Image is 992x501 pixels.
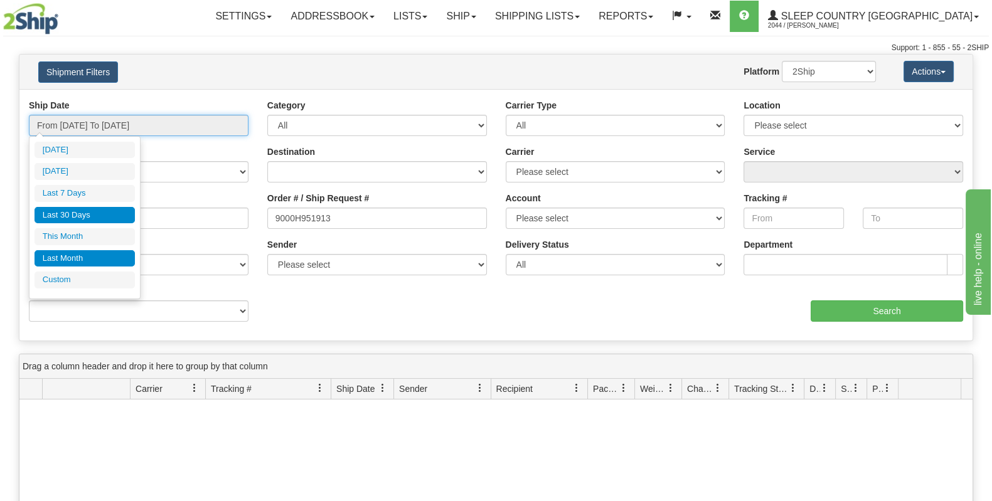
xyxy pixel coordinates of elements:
[744,145,775,158] label: Service
[863,208,963,229] input: To
[267,192,370,204] label: Order # / Ship Request #
[309,377,331,399] a: Tracking # filter column settings
[687,382,713,395] span: Charge
[506,145,535,158] label: Carrier
[759,1,988,32] a: Sleep Country [GEOGRAPHIC_DATA] 2044 / [PERSON_NAME]
[744,65,779,78] label: Platform
[372,377,393,399] a: Ship Date filter column settings
[35,250,135,267] li: Last Month
[3,43,989,53] div: Support: 1 - 855 - 55 - 2SHIP
[496,382,533,395] span: Recipient
[566,377,587,399] a: Recipient filter column settings
[707,377,728,399] a: Charge filter column settings
[267,238,297,251] label: Sender
[35,142,135,159] li: [DATE]
[336,382,375,395] span: Ship Date
[29,99,70,112] label: Ship Date
[211,382,252,395] span: Tracking #
[963,186,991,314] iframe: chat widget
[877,377,898,399] a: Pickup Status filter column settings
[845,377,867,399] a: Shipment Issues filter column settings
[744,208,844,229] input: From
[613,377,634,399] a: Packages filter column settings
[814,377,835,399] a: Delivery Status filter column settings
[809,382,820,395] span: Delivery Status
[35,272,135,288] li: Custom
[744,238,792,251] label: Department
[841,382,851,395] span: Shipment Issues
[593,382,619,395] span: Packages
[640,382,666,395] span: Weight
[399,382,427,395] span: Sender
[506,99,557,112] label: Carrier Type
[904,61,954,82] button: Actions
[267,99,306,112] label: Category
[744,99,780,112] label: Location
[768,19,862,32] span: 2044 / [PERSON_NAME]
[660,377,681,399] a: Weight filter column settings
[469,377,491,399] a: Sender filter column settings
[872,382,883,395] span: Pickup Status
[486,1,589,32] a: Shipping lists
[782,377,804,399] a: Tracking Status filter column settings
[744,192,787,204] label: Tracking #
[19,354,973,379] div: grid grouping header
[35,207,135,224] li: Last 30 Days
[811,300,963,322] input: Search
[506,238,569,251] label: Delivery Status
[35,163,135,180] li: [DATE]
[136,382,163,395] span: Carrier
[281,1,384,32] a: Addressbook
[35,228,135,245] li: This Month
[506,192,541,204] label: Account
[35,185,135,202] li: Last 7 Days
[734,382,789,395] span: Tracking Status
[384,1,437,32] a: Lists
[437,1,485,32] a: Ship
[267,145,315,158] label: Destination
[778,11,973,21] span: Sleep Country [GEOGRAPHIC_DATA]
[9,8,116,23] div: live help - online
[38,61,118,83] button: Shipment Filters
[3,3,58,34] img: logo2044.jpg
[206,1,281,32] a: Settings
[184,377,205,399] a: Carrier filter column settings
[589,1,663,32] a: Reports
